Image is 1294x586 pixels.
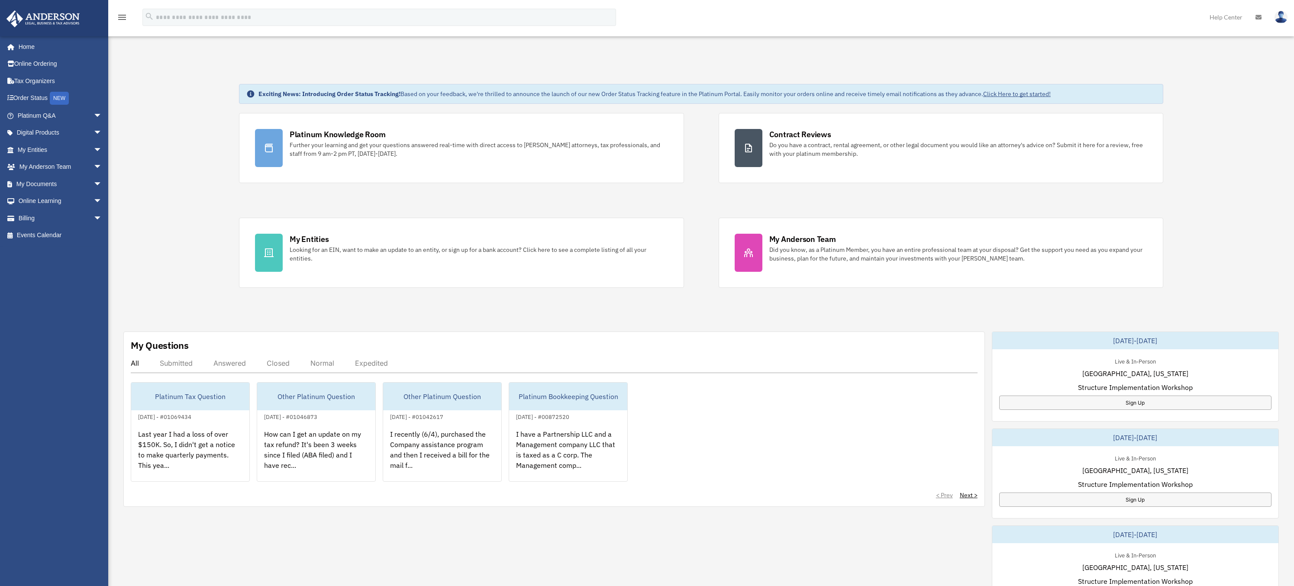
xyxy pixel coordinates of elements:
div: [DATE]-[DATE] [992,429,1278,446]
a: Online Ordering [6,55,115,73]
div: I recently (6/4), purchased the Company assistance program and then I received a bill for the mai... [383,422,501,489]
a: Click Here to get started! [983,90,1051,98]
a: Order StatusNEW [6,90,115,107]
a: Other Platinum Question[DATE] - #01042617I recently (6/4), purchased the Company assistance progr... [383,382,502,482]
span: Structure Implementation Workshop [1078,382,1193,393]
div: My Entities [290,234,329,245]
a: Contract Reviews Do you have a contract, rental agreement, or other legal document you would like... [719,113,1164,183]
a: Sign Up [999,396,1271,410]
a: Online Learningarrow_drop_down [6,193,115,210]
div: How can I get an update on my tax refund? It's been 3 weeks since I filed (ABA filed) and I have ... [257,422,375,489]
a: Other Platinum Question[DATE] - #01046873How can I get an update on my tax refund? It's been 3 we... [257,382,376,482]
div: My Questions [131,339,189,352]
a: My Documentsarrow_drop_down [6,175,115,193]
div: Further your learning and get your questions answered real-time with direct access to [PERSON_NAM... [290,141,668,158]
span: [GEOGRAPHIC_DATA], [US_STATE] [1082,465,1188,476]
div: Normal [310,359,334,367]
a: Digital Productsarrow_drop_down [6,124,115,142]
div: Based on your feedback, we're thrilled to announce the launch of our new Order Status Tracking fe... [258,90,1051,98]
img: Anderson Advisors Platinum Portal [4,10,82,27]
a: My Entitiesarrow_drop_down [6,141,115,158]
div: Live & In-Person [1108,356,1163,365]
img: User Pic [1275,11,1288,23]
div: Did you know, as a Platinum Member, you have an entire professional team at your disposal? Get th... [769,245,1148,263]
a: Home [6,38,111,55]
a: Platinum Tax Question[DATE] - #01069434Last year I had a loss of over $150K. So, I didn't get a n... [131,382,250,482]
div: [DATE] - #01042617 [383,412,450,421]
a: Platinum Bookkeeping Question[DATE] - #00872520I have a Partnership LLC and a Management company ... [509,382,628,482]
a: Next > [960,491,978,499]
span: arrow_drop_down [94,107,111,125]
span: [GEOGRAPHIC_DATA], [US_STATE] [1082,562,1188,573]
span: [GEOGRAPHIC_DATA], [US_STATE] [1082,368,1188,379]
span: arrow_drop_down [94,141,111,159]
div: Platinum Bookkeeping Question [509,383,627,410]
div: [DATE]-[DATE] [992,526,1278,543]
div: Answered [213,359,246,367]
a: Tax Organizers [6,72,115,90]
span: Structure Implementation Workshop [1078,479,1193,489]
div: [DATE] - #01046873 [257,412,324,421]
div: [DATE] - #01069434 [131,412,198,421]
a: Platinum Knowledge Room Further your learning and get your questions answered real-time with dire... [239,113,684,183]
span: arrow_drop_down [94,124,111,142]
div: Live & In-Person [1108,453,1163,462]
a: Billingarrow_drop_down [6,209,115,227]
strong: Exciting News: Introducing Order Status Tracking! [258,90,400,98]
span: arrow_drop_down [94,193,111,210]
span: arrow_drop_down [94,175,111,193]
a: Platinum Q&Aarrow_drop_down [6,107,115,124]
div: I have a Partnership LLC and a Management company LLC that is taxed as a C corp. The Management c... [509,422,627,489]
div: Do you have a contract, rental agreement, or other legal document you would like an attorney's ad... [769,141,1148,158]
div: Platinum Tax Question [131,383,249,410]
i: search [145,12,154,21]
div: NEW [50,92,69,105]
div: Closed [267,359,290,367]
div: Live & In-Person [1108,550,1163,559]
div: Last year I had a loss of over $150K. So, I didn't get a notice to make quarterly payments. This ... [131,422,249,489]
i: menu [117,12,127,23]
div: Expedited [355,359,388,367]
div: [DATE]-[DATE] [992,332,1278,349]
div: Platinum Knowledge Room [290,129,386,140]
a: My Entities Looking for an EIN, want to make an update to an entity, or sign up for a bank accoun... [239,218,684,288]
span: arrow_drop_down [94,209,111,227]
a: Events Calendar [6,227,115,244]
a: Sign Up [999,493,1271,507]
a: menu [117,15,127,23]
div: Contract Reviews [769,129,831,140]
div: Other Platinum Question [383,383,501,410]
div: All [131,359,139,367]
div: Other Platinum Question [257,383,375,410]
div: My Anderson Team [769,234,836,245]
a: My Anderson Teamarrow_drop_down [6,158,115,176]
div: [DATE] - #00872520 [509,412,576,421]
a: My Anderson Team Did you know, as a Platinum Member, you have an entire professional team at your... [719,218,1164,288]
div: Looking for an EIN, want to make an update to an entity, or sign up for a bank account? Click her... [290,245,668,263]
span: arrow_drop_down [94,158,111,176]
div: Submitted [160,359,193,367]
